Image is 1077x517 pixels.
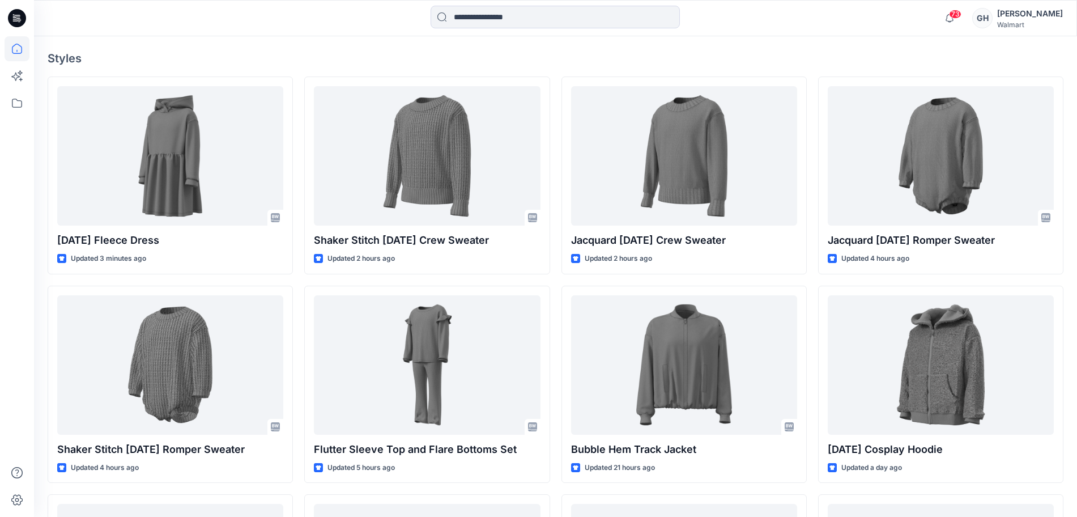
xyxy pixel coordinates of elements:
[949,10,961,19] span: 73
[828,442,1054,457] p: [DATE] Cosplay Hoodie
[314,232,540,248] p: Shaker Stitch [DATE] Crew Sweater
[327,253,395,265] p: Updated 2 hours ago
[828,86,1054,226] a: Jacquard Halloween Romper Sweater
[571,86,797,226] a: Jacquard Halloween Crew Sweater
[314,442,540,457] p: Flutter Sleeve Top and Flare Bottoms Set
[71,462,139,474] p: Updated 4 hours ago
[327,462,395,474] p: Updated 5 hours ago
[997,20,1063,29] div: Walmart
[571,442,797,457] p: Bubble Hem Track Jacket
[71,253,146,265] p: Updated 3 minutes ago
[841,462,902,474] p: Updated a day ago
[828,295,1054,435] a: Halloween Cosplay Hoodie
[57,295,283,435] a: Shaker Stitch Halloween Romper Sweater
[48,52,1063,65] h4: Styles
[972,8,993,28] div: GH
[585,253,652,265] p: Updated 2 hours ago
[314,295,540,435] a: Flutter Sleeve Top and Flare Bottoms Set
[57,442,283,457] p: Shaker Stitch [DATE] Romper Sweater
[571,232,797,248] p: Jacquard [DATE] Crew Sweater
[57,232,283,248] p: [DATE] Fleece Dress
[997,7,1063,20] div: [PERSON_NAME]
[57,86,283,226] a: Halloween Fleece Dress
[585,462,655,474] p: Updated 21 hours ago
[841,253,909,265] p: Updated 4 hours ago
[828,232,1054,248] p: Jacquard [DATE] Romper Sweater
[571,295,797,435] a: Bubble Hem Track Jacket
[314,86,540,226] a: Shaker Stitch Halloween Crew Sweater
